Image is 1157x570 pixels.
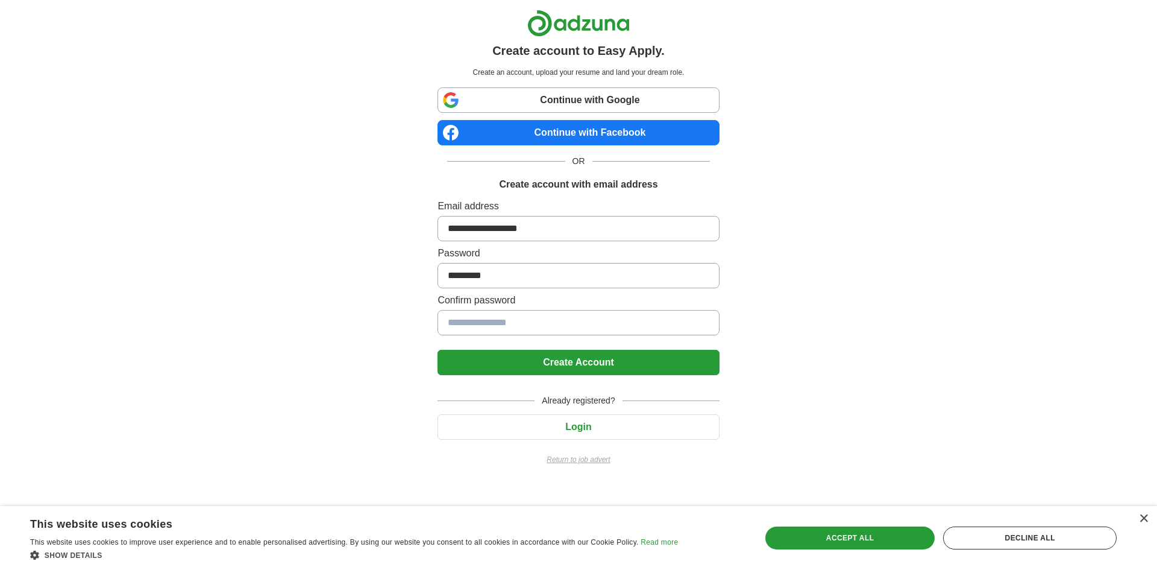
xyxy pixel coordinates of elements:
[437,422,719,432] a: Login
[437,199,719,214] label: Email address
[1139,515,1148,524] div: Close
[943,527,1117,549] div: Decline all
[437,120,719,145] a: Continue with Facebook
[565,155,592,168] span: OR
[30,549,678,561] div: Show details
[499,177,657,192] h1: Create account with email address
[765,527,935,549] div: Accept all
[437,454,719,465] a: Return to job advert
[535,394,622,407] span: Already registered?
[437,87,719,113] a: Continue with Google
[437,350,719,375] button: Create Account
[30,513,648,531] div: This website uses cookies
[641,538,678,546] a: Read more, opens a new window
[437,293,719,308] label: Confirm password
[440,67,716,78] p: Create an account, upload your resume and land your dream role.
[527,10,630,37] img: Adzuna logo
[45,551,102,560] span: Show details
[437,414,719,440] button: Login
[30,538,639,546] span: This website uses cookies to improve user experience and to enable personalised advertising. By u...
[492,42,665,60] h1: Create account to Easy Apply.
[437,246,719,261] label: Password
